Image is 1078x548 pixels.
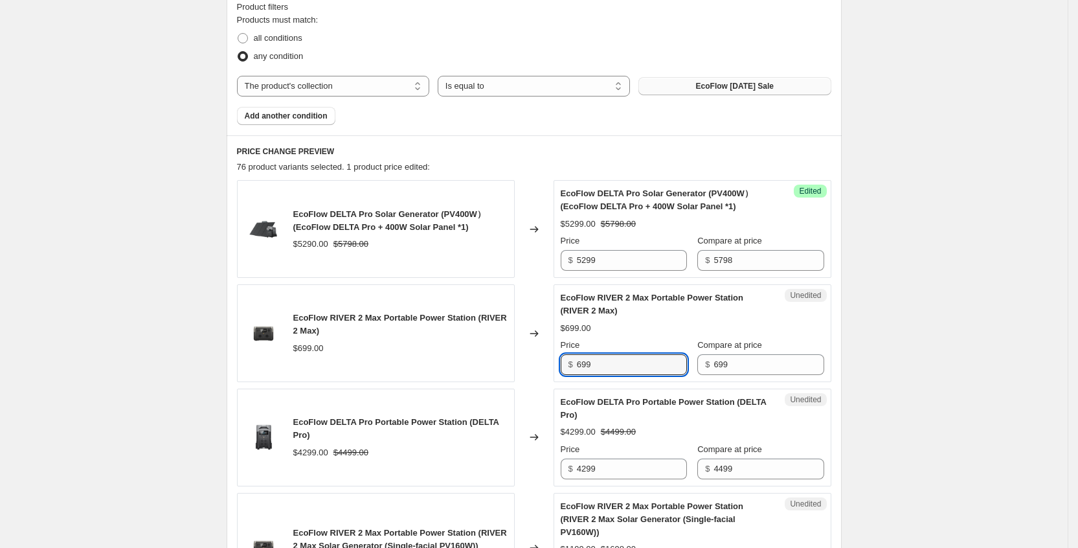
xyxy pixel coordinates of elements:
span: all conditions [254,33,302,43]
span: Price [561,236,580,245]
span: Compare at price [697,340,762,350]
span: Products must match: [237,15,319,25]
span: Add another condition [245,111,328,121]
div: $5290.00 [293,238,328,251]
div: $4299.00 [293,446,328,459]
span: Unedited [790,499,821,509]
span: Edited [799,186,821,196]
span: Unedited [790,394,821,405]
span: Unedited [790,290,821,301]
img: sl_dp_dp_au_fv_80x.png [244,418,283,457]
span: Compare at price [697,444,762,454]
span: EcoFlow DELTA Pro Solar Generator (PV400W） (EcoFlow DELTA Pro + 400W Solar Panel *1) [561,188,753,211]
div: $4299.00 [561,426,596,439]
strike: $5798.00 [601,218,636,231]
h6: PRICE CHANGE PREVIEW [237,146,831,157]
span: EcoFlow [DATE] Sale [696,81,774,91]
span: $ [705,360,710,369]
button: Add another condition [237,107,335,125]
span: EcoFlow RIVER 2 Max Portable Power Station (RIVER 2 Max) [561,293,743,315]
span: $ [705,464,710,474]
span: EcoFlow RIVER 2 Max Portable Power Station (RIVER 2 Max Solar Generator (Single-facial PV160W)) [561,501,743,537]
button: EcoFlow Halloween Sale [638,77,831,95]
span: Compare at price [697,236,762,245]
strike: $4499.00 [333,446,368,459]
span: EcoFlow DELTA Pro Solar Generator (PV400W） (EcoFlow DELTA Pro + 400W Solar Panel *1) [293,209,486,232]
img: river2max1_3x_9205dbab-e66e-44d3-ac82-ab6a1b4e5db4_80x.png [244,314,283,353]
span: Price [561,444,580,454]
span: Price [561,340,580,350]
div: $699.00 [561,322,591,335]
span: $ [568,255,573,265]
span: EcoFlow DELTA Pro Portable Power Station (DELTA Pro) [561,397,767,420]
span: $ [705,255,710,265]
strike: $5798.00 [333,238,368,251]
span: 76 product variants selected. 1 product price edited: [237,162,430,172]
div: $5299.00 [561,218,596,231]
strike: $4499.00 [601,426,636,439]
div: $699.00 [293,342,324,355]
span: $ [568,464,573,474]
span: EcoFlow DELTA Pro Portable Power Station (DELTA Pro) [293,417,499,440]
span: EcoFlow RIVER 2 Max Portable Power Station (RIVER 2 Max) [293,313,507,336]
span: any condition [254,51,304,61]
span: $ [568,360,573,369]
img: Deltapro_400W_3x_3f68a89d-466e-47c8-ac3c-abb7e7c96953_80x.png [244,210,283,249]
div: Product filters [237,1,831,14]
